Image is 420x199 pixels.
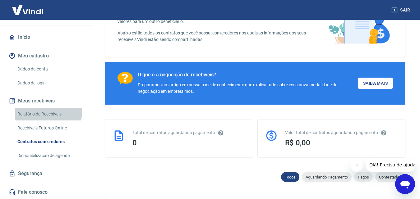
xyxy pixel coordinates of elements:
a: Dados da conta [15,63,85,75]
span: Olá! Precisa de ajuda? [4,4,52,9]
img: Ícone com um ponto de interrogação. [118,72,133,84]
svg: O valor comprometido não se refere a pagamentos pendentes na Vindi e sim como garantia a outras i... [381,130,387,136]
div: Valor total de contratos aguardando pagamento [285,129,398,136]
svg: Esses contratos não se referem à Vindi, mas sim a outras instituições. [218,130,224,136]
a: Saiba Mais [358,78,393,89]
a: Recebíveis Futuros Online [15,122,85,134]
button: Meu cadastro [7,49,85,63]
div: Contestados [375,172,405,182]
div: O que é a negocição de recebíveis? [138,72,358,78]
p: Abaixo estão todos os contratos que você possui com credores nos quais as informações dos seus re... [118,30,310,43]
span: R$ 0,00 [285,138,311,147]
div: Aguardando Pagamento [302,172,352,182]
img: Vindi [7,0,48,19]
a: Contratos com credores [15,135,85,148]
button: Sair [390,4,413,16]
div: Total de contratos aguardando pagamento [132,129,245,136]
span: Contestados [375,175,405,179]
a: Segurança [7,167,85,180]
iframe: Botão para abrir a janela de mensagens [395,174,415,194]
div: Todos [281,172,299,182]
iframe: Fechar mensagem [351,159,363,172]
a: Dados de login [15,77,85,89]
a: Início [7,30,85,44]
div: 0 [132,138,245,147]
div: Pagos [354,172,373,182]
a: Disponibilização de agenda [15,149,85,162]
button: Meus recebíveis [7,94,85,108]
a: Fale conosco [7,185,85,199]
a: Relatório de Recebíveis [15,108,85,120]
span: Pagos [354,175,373,179]
span: Aguardando Pagamento [302,175,352,179]
iframe: Mensagem da empresa [366,158,415,172]
span: Todos [281,175,299,179]
div: Preparamos um artigo em nossa base de conhecimento que explica tudo sobre essa nova modalidade de... [138,82,358,95]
